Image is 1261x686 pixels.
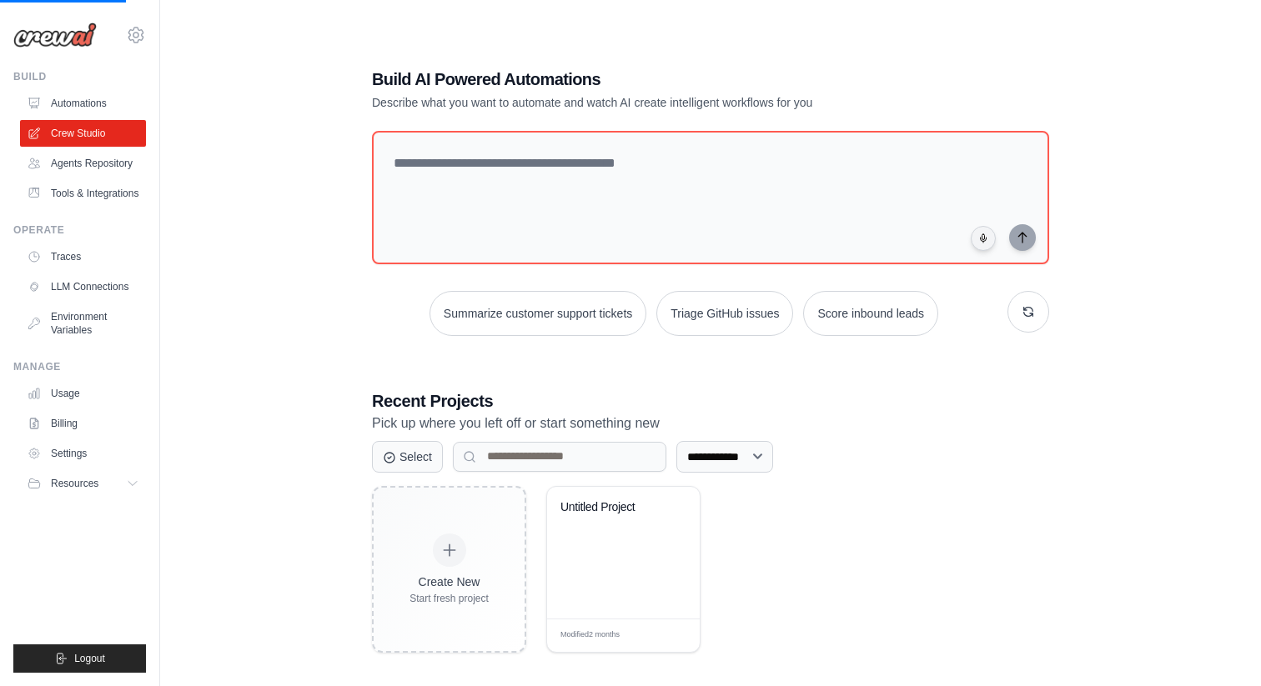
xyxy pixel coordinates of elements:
[372,94,932,111] p: Describe what you want to automate and watch AI create intelligent workflows for you
[13,360,146,373] div: Manage
[74,652,105,665] span: Logout
[409,592,489,605] div: Start fresh project
[13,223,146,237] div: Operate
[372,441,443,473] button: Select
[20,90,146,117] a: Automations
[20,470,146,497] button: Resources
[656,291,793,336] button: Triage GitHub issues
[430,291,646,336] button: Summarize customer support tickets
[20,410,146,437] a: Billing
[661,629,675,642] span: Edit
[20,243,146,270] a: Traces
[560,629,620,641] span: Modified 2 months
[20,273,146,300] a: LLM Connections
[20,180,146,207] a: Tools & Integrations
[560,500,661,515] div: Untitled Project
[13,644,146,673] button: Logout
[20,440,146,467] a: Settings
[20,120,146,147] a: Crew Studio
[20,380,146,407] a: Usage
[13,23,97,48] img: Logo
[971,226,996,251] button: Click to speak your automation idea
[803,291,938,336] button: Score inbound leads
[372,413,1049,434] p: Pick up where you left off or start something new
[13,70,146,83] div: Build
[51,477,98,490] span: Resources
[20,150,146,177] a: Agents Repository
[20,303,146,343] a: Environment Variables
[372,68,932,91] h1: Build AI Powered Automations
[372,389,1049,413] h3: Recent Projects
[409,573,489,590] div: Create New
[1007,291,1049,333] button: Get new suggestions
